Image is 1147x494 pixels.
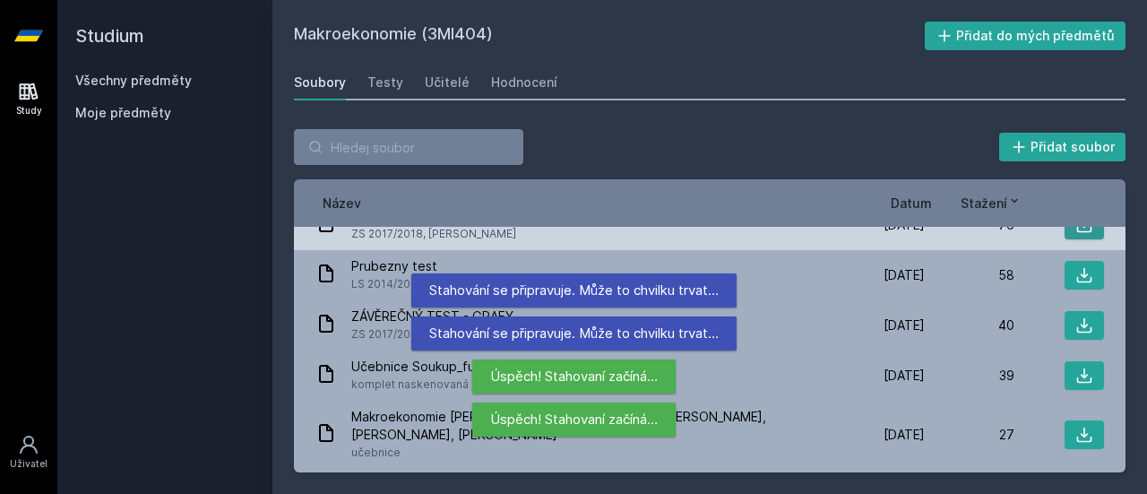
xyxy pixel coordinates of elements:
[294,129,523,165] input: Hledej soubor
[472,360,676,394] div: Úspěch! Stahovaní začíná…
[925,266,1014,284] div: 58
[961,194,1007,212] span: Stažení
[4,425,54,480] a: Uživatel
[351,408,828,444] span: Makroekonomie [PERSON_NAME], [PERSON_NAME], [PERSON_NAME], [PERSON_NAME], [PERSON_NAME]
[925,22,1126,50] button: Přidat do mých předmětů
[491,65,557,100] a: Hodnocení
[294,22,925,50] h2: Makroekonomie (3MI404)
[891,194,932,212] button: Datum
[367,65,403,100] a: Testy
[999,133,1126,161] button: Přidat soubor
[925,367,1014,385] div: 39
[472,403,676,437] div: Úspěch! Stahovaní začíná…
[425,74,470,91] div: Učitelé
[323,194,361,212] button: Název
[4,72,54,126] a: Study
[351,275,437,293] span: LS 2014/2015
[884,266,925,284] span: [DATE]
[351,308,513,325] span: ZÁVĚREČNÝ TEST - GRAFY
[884,367,925,385] span: [DATE]
[367,74,403,91] div: Testy
[961,194,1022,212] button: Stažení
[884,316,925,334] span: [DATE]
[10,457,47,471] div: Uživatel
[351,225,516,243] span: ZS 2017/2018, [PERSON_NAME]
[425,65,470,100] a: Učitelé
[351,444,828,462] span: učebnice
[884,426,925,444] span: [DATE]
[491,74,557,91] div: Hodnocení
[925,426,1014,444] div: 27
[411,316,737,351] div: Stahování se připravuje. Může to chvilku trvat…
[75,104,171,122] span: Moje předměty
[351,376,521,394] span: komplet naskenovaná učebnice
[351,358,521,376] span: Učebnice Soukup_full
[16,104,42,117] div: Study
[294,74,346,91] div: Soubory
[294,65,346,100] a: Soubory
[351,325,513,343] span: ZS 2017/2018
[925,316,1014,334] div: 40
[351,257,437,275] span: Prubezny test
[411,273,737,308] div: Stahování se připravuje. Může to chvilku trvat…
[75,73,192,88] a: Všechny předměty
